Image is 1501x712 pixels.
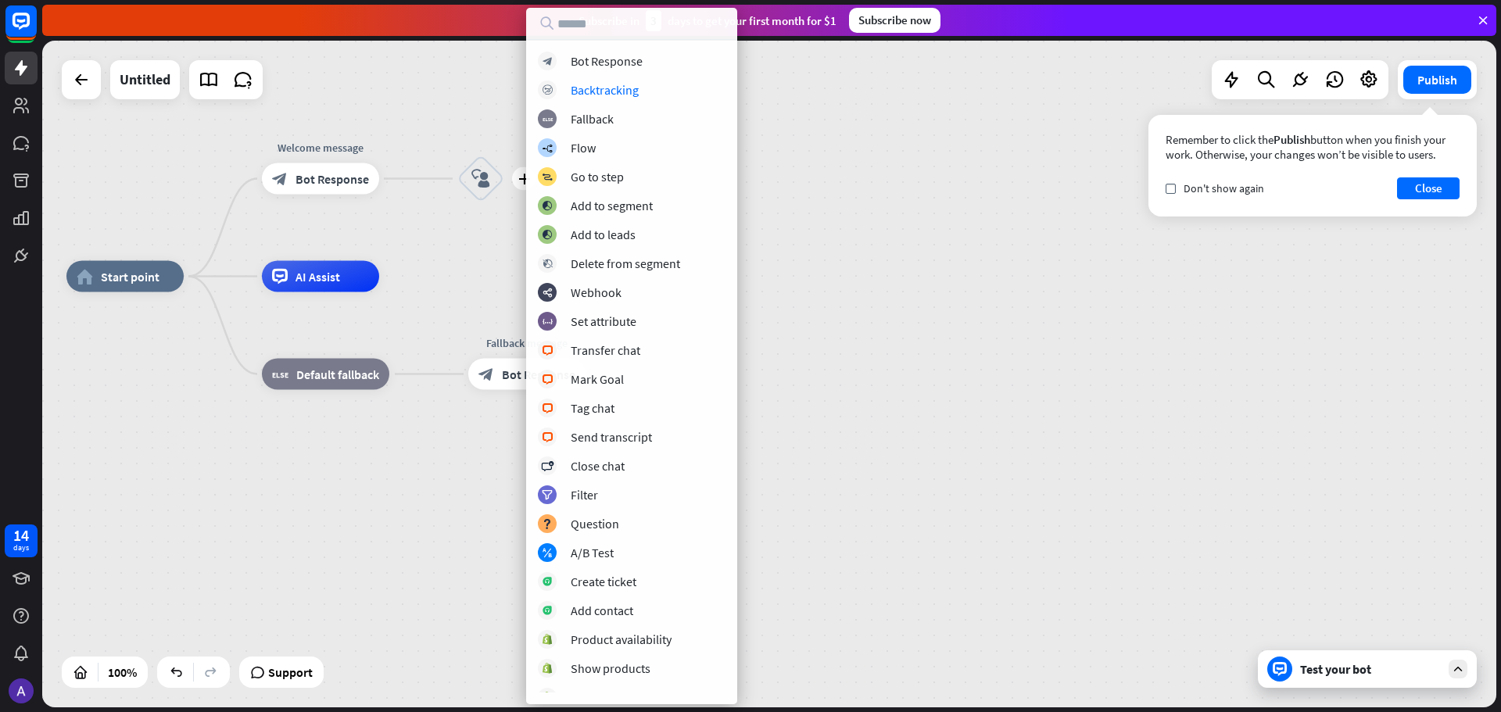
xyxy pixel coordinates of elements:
[13,6,59,53] button: Open LiveChat chat widget
[543,548,553,558] i: block_ab_testing
[542,230,553,240] i: block_add_to_segment
[542,490,553,500] i: filter
[543,519,552,529] i: block_question
[571,631,672,647] div: Product availability
[571,140,596,156] div: Flow
[571,458,625,474] div: Close chat
[542,201,553,211] i: block_add_to_segment
[13,528,29,542] div: 14
[849,8,940,33] div: Subscribe now
[296,367,379,382] span: Default fallback
[502,367,575,382] span: Bot Response
[542,374,553,385] i: block_livechat
[13,542,29,553] div: days
[543,85,553,95] i: block_backtracking
[250,140,391,156] div: Welcome message
[571,545,614,560] div: A/B Test
[571,53,643,69] div: Bot Response
[296,171,369,187] span: Bot Response
[1300,661,1441,677] div: Test your bot
[518,174,530,184] i: plus
[571,256,680,271] div: Delete from segment
[457,335,597,351] div: Fallback message
[571,198,653,213] div: Add to segment
[543,114,553,124] i: block_fallback
[1403,66,1471,94] button: Publish
[478,367,494,382] i: block_bot_response
[542,172,553,182] i: block_goto
[1397,177,1460,199] button: Close
[268,660,313,685] span: Support
[471,170,490,188] i: block_user_input
[571,169,624,184] div: Go to step
[272,367,288,382] i: block_fallback
[296,269,340,284] span: AI Assist
[571,429,652,445] div: Send transcript
[571,371,624,387] div: Mark Goal
[571,82,639,98] div: Backtracking
[1166,132,1460,162] div: Remember to click the button when you finish your work. Otherwise, your changes won’t be visible ...
[1274,132,1310,147] span: Publish
[571,227,636,242] div: Add to leads
[571,689,636,705] div: Order status
[543,317,553,327] i: block_set_attribute
[542,432,553,442] i: block_livechat
[543,56,553,66] i: block_bot_response
[543,259,553,269] i: block_delete_from_segment
[571,313,636,329] div: Set attribute
[571,516,619,531] div: Question
[542,345,553,356] i: block_livechat
[571,660,650,676] div: Show products
[571,603,633,618] div: Add contact
[272,171,288,187] i: block_bot_response
[542,403,553,413] i: block_livechat
[77,269,93,284] i: home_2
[571,342,640,358] div: Transfer chat
[543,288,553,298] i: webhooks
[120,60,170,99] div: Untitled
[571,487,598,503] div: Filter
[5,524,38,557] a: 14 days
[571,400,614,416] div: Tag chat
[571,574,636,589] div: Create ticket
[103,660,142,685] div: 100%
[571,284,622,300] div: Webhook
[542,143,553,153] i: builder_tree
[101,269,159,284] span: Start point
[571,111,614,127] div: Fallback
[1184,181,1264,195] span: Don't show again
[541,461,553,471] i: block_close_chat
